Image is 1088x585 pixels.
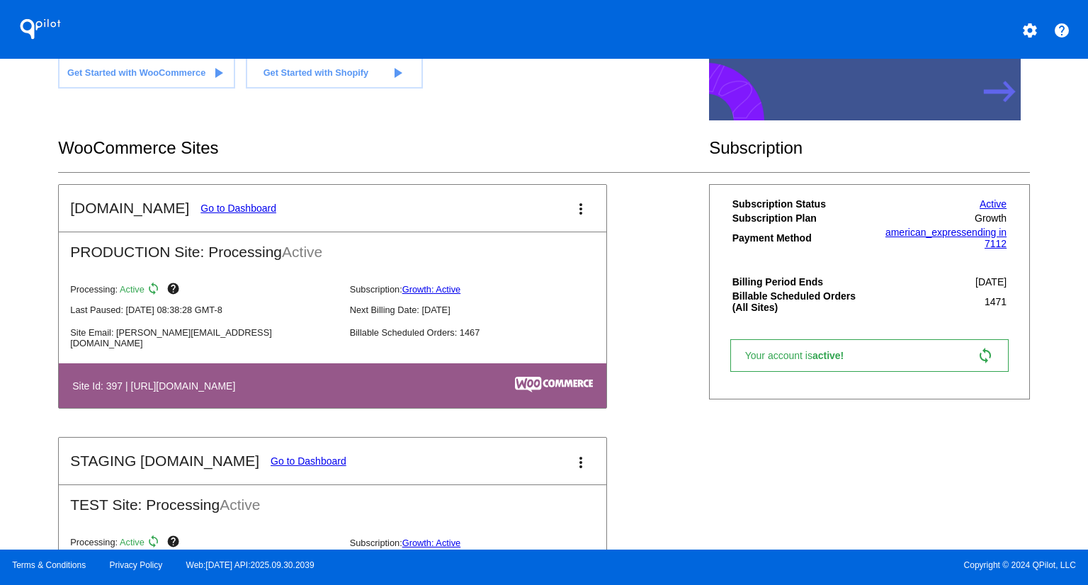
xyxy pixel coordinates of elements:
[246,57,423,89] a: Get Started with Shopify
[70,327,338,348] p: Site Email: [PERSON_NAME][EMAIL_ADDRESS][DOMAIN_NAME]
[120,538,144,548] span: Active
[350,305,618,315] p: Next Billing Date: [DATE]
[59,232,606,261] h2: PRODUCTION Site: Processing
[70,305,338,315] p: Last Paused: [DATE] 08:38:28 GMT-8
[166,282,183,299] mat-icon: help
[1021,22,1038,39] mat-icon: settings
[200,203,276,214] a: Go to Dashboard
[70,453,259,470] h2: STAGING [DOMAIN_NAME]
[977,347,994,364] mat-icon: sync
[110,560,163,570] a: Privacy Policy
[282,244,322,260] span: Active
[72,380,242,392] h4: Site Id: 397 | [URL][DOMAIN_NAME]
[732,226,870,250] th: Payment Method
[975,212,1007,224] span: Growth
[166,535,183,552] mat-icon: help
[350,327,618,338] p: Billable Scheduled Orders: 1467
[120,284,144,295] span: Active
[210,64,227,81] mat-icon: play_arrow
[70,535,338,552] p: Processing:
[147,535,164,552] mat-icon: sync
[70,200,189,217] h2: [DOMAIN_NAME]
[985,296,1007,307] span: 1471
[389,64,406,81] mat-icon: play_arrow
[709,138,1030,158] h2: Subscription
[58,57,235,89] a: Get Started with WooCommerce
[263,67,369,78] span: Get Started with Shopify
[1053,22,1070,39] mat-icon: help
[732,276,870,288] th: Billing Period Ends
[732,212,870,225] th: Subscription Plan
[980,198,1007,210] a: Active
[730,339,1009,372] a: Your account isactive! sync
[885,227,1007,249] a: american_expressending in 7112
[515,377,593,392] img: c53aa0e5-ae75-48aa-9bee-956650975ee5
[745,350,858,361] span: Your account is
[147,282,164,299] mat-icon: sync
[812,350,851,361] span: active!
[12,15,69,43] h1: QPilot
[186,560,314,570] a: Web:[DATE] API:2025.09.30.2039
[70,282,338,299] p: Processing:
[732,290,870,314] th: Billable Scheduled Orders (All Sites)
[220,496,260,513] span: Active
[402,538,461,548] a: Growth: Active
[975,276,1007,288] span: [DATE]
[572,454,589,471] mat-icon: more_vert
[885,227,966,238] span: american_express
[572,200,589,217] mat-icon: more_vert
[350,538,618,548] p: Subscription:
[271,455,346,467] a: Go to Dashboard
[59,485,606,513] h2: TEST Site: Processing
[350,284,618,295] p: Subscription:
[556,560,1076,570] span: Copyright © 2024 QPilot, LLC
[67,67,205,78] span: Get Started with WooCommerce
[732,198,870,210] th: Subscription Status
[402,284,461,295] a: Growth: Active
[58,138,709,158] h2: WooCommerce Sites
[12,560,86,570] a: Terms & Conditions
